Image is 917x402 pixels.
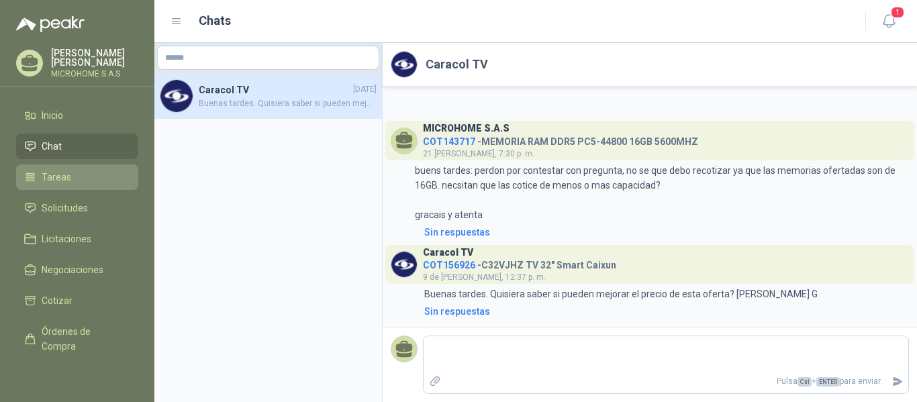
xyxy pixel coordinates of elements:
[391,252,417,277] img: Company Logo
[16,257,138,283] a: Negociaciones
[16,288,138,313] a: Cotizar
[42,293,73,308] span: Cotizar
[16,103,138,128] a: Inicio
[422,225,909,240] a: Sin respuestas
[424,225,490,240] div: Sin respuestas
[890,6,905,19] span: 1
[423,249,473,256] h3: Caracol TV
[42,139,62,154] span: Chat
[16,319,138,359] a: Órdenes de Compra
[423,256,616,269] h4: - C32VJHZ TV 32" Smart Caixun
[199,11,231,30] h1: Chats
[423,149,534,158] span: 21 [PERSON_NAME], 7:30 p. m.
[51,70,138,78] p: MICROHOME S.A.S
[423,136,475,147] span: COT143717
[886,370,908,393] button: Enviar
[423,133,698,146] h4: - MEMORIA RAM DDR5 PC5-44800 16GB 5600MHZ
[154,74,382,119] a: Company LogoCaracol TV[DATE]Buenas tardes. Quisiera saber si pueden mejorar el precio de esta ofe...
[42,170,71,185] span: Tareas
[16,226,138,252] a: Licitaciones
[423,125,510,132] h3: MICROHOME S.A.S
[816,377,840,387] span: ENTER
[391,52,417,77] img: Company Logo
[423,260,475,270] span: COT156926
[42,201,88,215] span: Solicitudes
[877,9,901,34] button: 1
[42,232,91,246] span: Licitaciones
[16,364,138,390] a: Remisiones
[199,83,350,97] h4: Caracol TV
[160,80,193,112] img: Company Logo
[42,262,103,277] span: Negociaciones
[424,370,446,393] label: Adjuntar archivos
[422,304,909,319] a: Sin respuestas
[16,134,138,159] a: Chat
[42,108,63,123] span: Inicio
[42,324,126,354] span: Órdenes de Compra
[798,377,812,387] span: Ctrl
[424,287,818,301] p: Buenas tardes. Quisiera saber si pueden mejorar el precio de esta oferta? [PERSON_NAME] G
[199,97,377,110] span: Buenas tardes. Quisiera saber si pueden mejorar el precio de esta oferta? [PERSON_NAME] G
[16,195,138,221] a: Solicitudes
[446,370,887,393] p: Pulsa + para enviar
[426,55,488,74] h2: Caracol TV
[423,272,546,282] span: 9 de [PERSON_NAME], 12:37 p. m.
[424,304,490,319] div: Sin respuestas
[16,164,138,190] a: Tareas
[353,83,377,96] span: [DATE]
[16,16,85,32] img: Logo peakr
[51,48,138,67] p: [PERSON_NAME] [PERSON_NAME]
[415,163,909,222] p: buens tardes: perdon por contestar con pregunta, no se que debo recotizar ya que las memorias ofe...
